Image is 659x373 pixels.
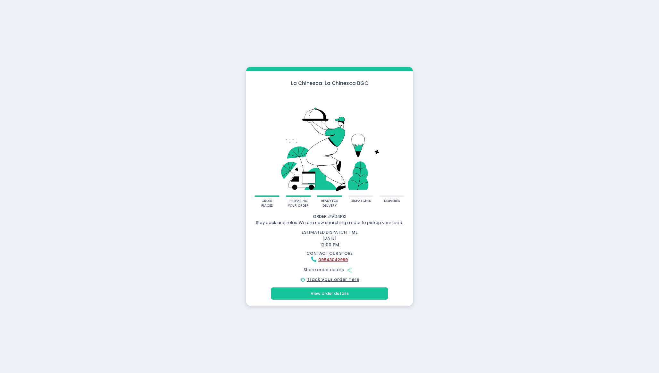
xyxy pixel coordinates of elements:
div: delivered [384,199,400,203]
div: Stay back and relax. We are now searching a rider to pickup your food. [247,220,412,226]
div: Order # VD4RKI [247,213,412,220]
div: estimated dispatch time [247,229,412,236]
div: preparing your order [288,199,309,208]
div: La Chinesca - La Chinesca BGC [246,79,413,87]
div: ready for delivery [319,199,340,208]
img: talkie [254,91,405,195]
a: Track your order here [307,276,359,283]
div: dispatched [351,199,371,203]
div: order placed [257,199,278,208]
a: 09543042999 [318,257,348,263]
div: [DATE] [243,229,416,248]
div: contact our store [247,250,412,257]
div: Share order details [247,264,412,276]
span: 12:00 PM [320,242,339,248]
button: View order details [271,287,388,300]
